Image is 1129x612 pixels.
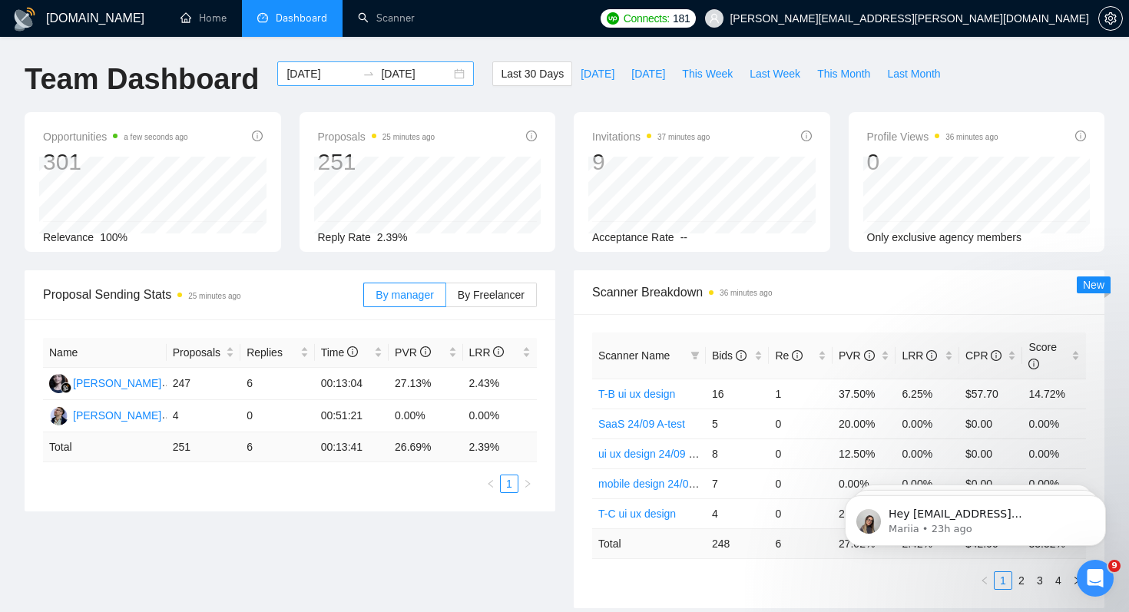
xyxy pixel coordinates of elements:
[61,382,71,393] img: gigradar-bm.png
[801,131,812,141] span: info-circle
[167,400,240,432] td: 4
[896,438,959,468] td: 0.00%
[817,65,870,82] span: This Month
[598,349,670,362] span: Scanner Name
[43,147,188,177] div: 301
[49,409,161,421] a: YH[PERSON_NAME]
[769,438,833,468] td: 0
[706,468,770,498] td: 7
[67,59,265,73] p: Message from Mariia, sent 23h ago
[73,407,161,424] div: [PERSON_NAME]
[867,231,1022,243] span: Only exclusive agency members
[720,289,772,297] time: 36 minutes ago
[1083,279,1104,291] span: New
[1022,438,1086,468] td: 0.00%
[1077,560,1114,597] iframe: Intercom live chat
[463,368,538,400] td: 2.43%
[1012,571,1031,590] li: 2
[376,289,433,301] span: By manager
[49,374,68,393] img: RS
[482,475,500,493] li: Previous Page
[775,349,803,362] span: Re
[167,368,240,400] td: 247
[706,379,770,409] td: 16
[690,351,700,360] span: filter
[980,576,989,585] span: left
[674,61,741,86] button: This Week
[240,368,314,400] td: 6
[188,292,240,300] time: 25 minutes ago
[395,346,431,359] span: PVR
[318,127,435,146] span: Proposals
[592,147,710,177] div: 9
[523,479,532,488] span: right
[945,133,998,141] time: 36 minutes ago
[736,350,747,361] span: info-circle
[1028,359,1039,369] span: info-circle
[518,475,537,493] li: Next Page
[363,68,375,80] span: to
[887,65,940,82] span: Last Month
[318,231,371,243] span: Reply Rate
[315,400,389,432] td: 00:51:21
[240,432,314,462] td: 6
[43,338,167,368] th: Name
[994,571,1012,590] li: 1
[486,479,495,488] span: left
[1031,571,1049,590] li: 3
[252,131,263,141] span: info-circle
[389,400,462,432] td: 0.00%
[247,344,296,361] span: Replies
[741,61,809,86] button: Last Week
[315,368,389,400] td: 00:13:04
[173,344,223,361] span: Proposals
[706,528,770,558] td: 248
[598,418,685,430] a: SaaS 24/09 A-test
[706,498,770,528] td: 4
[623,61,674,86] button: [DATE]
[463,432,538,462] td: 2.39 %
[995,572,1011,589] a: 1
[896,409,959,438] td: 0.00%
[458,289,525,301] span: By Freelancer
[959,379,1023,409] td: $57.70
[43,285,363,304] span: Proposal Sending Stats
[526,131,537,141] span: info-circle
[1031,572,1048,589] a: 3
[43,231,94,243] span: Relevance
[469,346,505,359] span: LRR
[381,65,451,82] input: End date
[598,388,675,400] a: T-B ui ux design
[657,133,710,141] time: 37 minutes ago
[501,65,564,82] span: Last 30 Days
[315,432,389,462] td: 00:13:41
[750,65,800,82] span: Last Week
[673,10,690,27] span: 181
[1072,576,1081,585] span: right
[879,61,949,86] button: Last Month
[518,475,537,493] button: right
[833,409,896,438] td: 20.00%
[572,61,623,86] button: [DATE]
[73,375,161,392] div: [PERSON_NAME]
[1022,409,1086,438] td: 0.00%
[607,12,619,25] img: upwork-logo.png
[43,432,167,462] td: Total
[389,432,462,462] td: 26.69 %
[687,344,703,367] span: filter
[706,409,770,438] td: 5
[321,346,358,359] span: Time
[167,432,240,462] td: 251
[706,438,770,468] td: 8
[581,65,614,82] span: [DATE]
[624,10,670,27] span: Connects:
[286,65,356,82] input: Start date
[500,475,518,493] li: 1
[482,475,500,493] button: left
[1049,571,1068,590] li: 4
[1099,12,1122,25] span: setting
[347,346,358,357] span: info-circle
[67,45,260,255] span: Hey [EMAIL_ADDRESS][DOMAIN_NAME], Looks like your Upwork agency vymir42 ran out of connects. We r...
[1013,572,1030,589] a: 2
[12,7,37,31] img: logo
